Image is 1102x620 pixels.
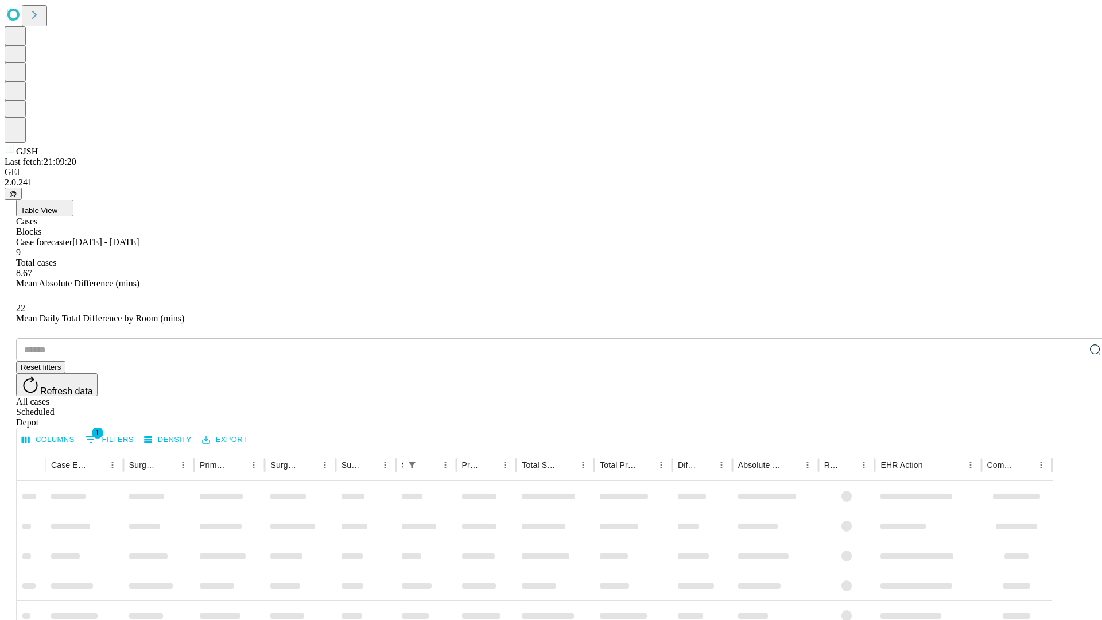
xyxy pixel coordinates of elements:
button: Menu [246,457,262,473]
button: Sort [924,457,940,473]
div: Scheduled In Room Duration [402,460,403,470]
span: 1 [92,427,103,439]
button: Menu [653,457,669,473]
button: Menu [437,457,453,473]
button: Reset filters [16,361,65,373]
span: 8.67 [16,268,32,278]
div: GEI [5,167,1097,177]
button: Menu [800,457,816,473]
button: Menu [497,457,513,473]
button: Density [141,431,195,449]
span: Last fetch: 21:09:20 [5,157,76,166]
div: Absolute Difference [738,460,782,470]
span: Mean Absolute Difference (mins) [16,278,139,288]
div: Comments [987,460,1016,470]
button: Menu [377,457,393,473]
button: @ [5,188,22,200]
button: Sort [230,457,246,473]
button: Sort [159,457,175,473]
span: Refresh data [40,386,93,396]
button: Show filters [82,431,137,449]
div: Difference [678,460,696,470]
button: Sort [697,457,713,473]
div: Surgeon Name [129,460,158,470]
button: Sort [301,457,317,473]
button: Refresh data [16,373,98,396]
button: Sort [559,457,575,473]
button: Menu [317,457,333,473]
span: 22 [16,303,25,313]
button: Sort [421,457,437,473]
div: Surgery Name [270,460,299,470]
div: 1 active filter [404,457,420,473]
span: Case forecaster [16,237,72,247]
button: Sort [783,457,800,473]
span: Total cases [16,258,56,268]
span: Reset filters [21,363,61,371]
div: 2.0.241 [5,177,1097,188]
div: Surgery Date [342,460,360,470]
button: Menu [1033,457,1049,473]
div: Primary Service [200,460,228,470]
button: Menu [963,457,979,473]
div: Case Epic Id [51,460,87,470]
span: 9 [16,247,21,257]
button: Sort [481,457,497,473]
button: Menu [175,457,191,473]
div: Predicted In Room Duration [462,460,480,470]
button: Menu [575,457,591,473]
div: Total Predicted Duration [600,460,636,470]
button: Select columns [19,431,77,449]
button: Sort [361,457,377,473]
div: Resolved in EHR [824,460,839,470]
button: Show filters [404,457,420,473]
span: Mean Daily Total Difference by Room (mins) [16,313,184,323]
div: Total Scheduled Duration [522,460,558,470]
button: Menu [104,457,121,473]
button: Export [199,431,250,449]
button: Menu [713,457,730,473]
button: Sort [88,457,104,473]
span: Table View [21,206,57,215]
button: Sort [840,457,856,473]
span: [DATE] - [DATE] [72,237,139,247]
button: Menu [856,457,872,473]
button: Table View [16,200,73,216]
button: Sort [1017,457,1033,473]
button: Sort [637,457,653,473]
div: EHR Action [880,460,922,470]
span: @ [9,189,17,198]
span: GJSH [16,146,38,156]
